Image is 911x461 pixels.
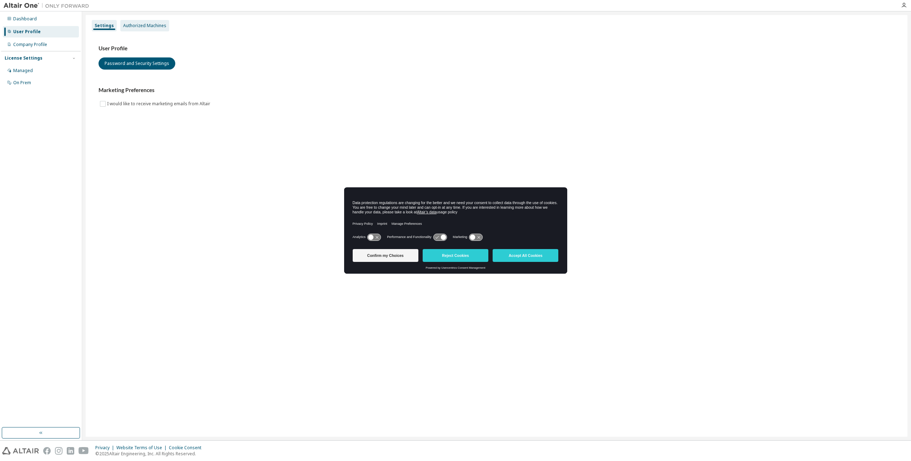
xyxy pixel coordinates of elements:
button: Password and Security Settings [99,57,175,70]
h3: User Profile [99,45,895,52]
label: I would like to receive marketing emails from Altair [107,100,212,108]
img: altair_logo.svg [2,447,39,455]
h3: Marketing Preferences [99,87,895,94]
img: Altair One [4,2,93,9]
div: Company Profile [13,42,47,47]
div: Dashboard [13,16,37,22]
img: linkedin.svg [67,447,74,455]
div: Authorized Machines [123,23,166,29]
img: facebook.svg [43,447,51,455]
img: youtube.svg [79,447,89,455]
div: Settings [95,23,114,29]
div: License Settings [5,55,42,61]
div: Website Terms of Use [116,445,169,451]
p: © 2025 Altair Engineering, Inc. All Rights Reserved. [95,451,206,457]
img: instagram.svg [55,447,62,455]
div: On Prem [13,80,31,86]
div: Managed [13,68,33,74]
div: Cookie Consent [169,445,206,451]
div: User Profile [13,29,41,35]
div: Privacy [95,445,116,451]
